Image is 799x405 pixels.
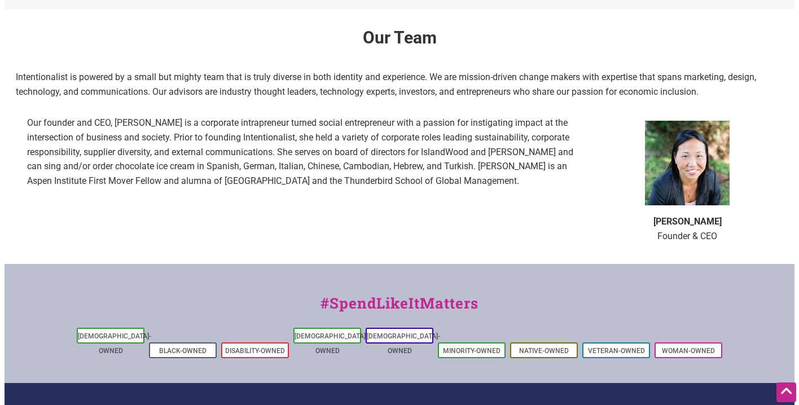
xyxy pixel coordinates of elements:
[443,347,501,355] a: Minority-Owned
[78,332,151,355] a: [DEMOGRAPHIC_DATA]-Owned
[295,332,368,355] a: [DEMOGRAPHIC_DATA]-Owned
[27,116,580,188] p: Our founder and CEO, [PERSON_NAME] is a corporate intrapreneur turned social entrepreneur with a ...
[603,214,772,243] p: Founder & CEO
[653,216,722,227] b: [PERSON_NAME]
[662,347,715,355] a: Woman-Owned
[776,382,796,402] div: Scroll Back to Top
[588,347,645,355] a: Veteran-Owned
[16,26,783,61] h2: Our Team
[159,347,207,355] a: Black-Owned
[225,347,285,355] a: Disability-Owned
[16,70,783,99] p: Intentionalist is powered by a small but mighty team that is truly diverse in both identity and e...
[5,292,794,325] div: #SpendLikeItMatters
[367,332,440,355] a: [DEMOGRAPHIC_DATA]-Owned
[519,347,569,355] a: Native-Owned
[645,121,730,205] img: fullsizeoutput_85a1-300x300.jpeg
